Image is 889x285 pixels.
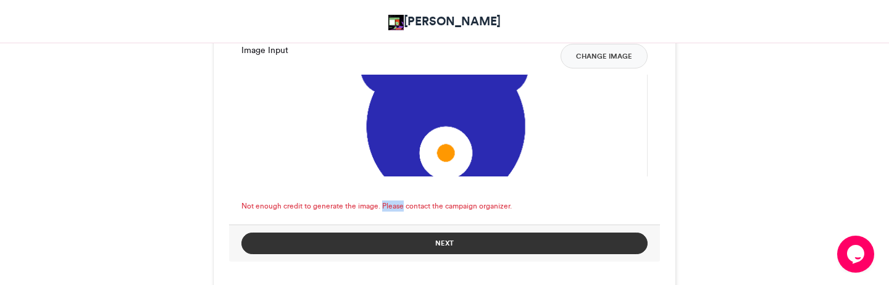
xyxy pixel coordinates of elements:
[241,44,288,57] label: Image Input
[241,200,512,212] span: Not enough credit to generate the image. Please contact the campaign organizer.
[837,236,877,273] iframe: chat widget
[561,44,648,68] button: Change Image
[388,15,404,30] img: Victoria Olaonipekun
[241,233,648,254] button: Next
[388,12,501,30] a: [PERSON_NAME]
